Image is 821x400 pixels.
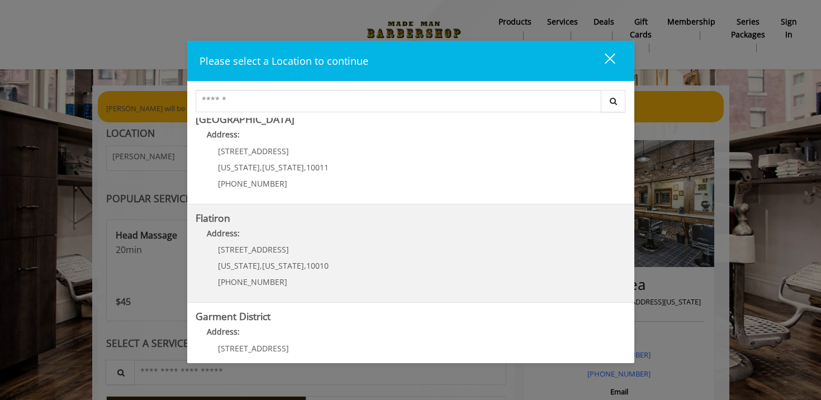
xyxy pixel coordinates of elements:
span: [US_STATE] [218,260,260,271]
span: , [260,162,262,173]
span: [PHONE_NUMBER] [218,178,287,189]
div: Center Select [196,90,626,118]
i: Search button [607,97,620,105]
b: Address: [207,228,240,239]
input: Search Center [196,90,601,112]
span: [STREET_ADDRESS] [218,146,289,156]
b: Flatiron [196,211,230,225]
span: [PHONE_NUMBER] [218,277,287,287]
span: 10011 [306,162,329,173]
span: , [260,260,262,271]
span: [STREET_ADDRESS] [218,343,289,354]
span: [US_STATE] [218,162,260,173]
span: Please select a Location to continue [200,54,368,68]
b: Address: [207,129,240,140]
button: close dialog [584,49,622,72]
span: , [304,260,306,271]
div: close dialog [592,53,614,69]
b: [GEOGRAPHIC_DATA] [196,112,295,126]
span: , [304,162,306,173]
span: [US_STATE] [262,260,304,271]
b: Address: [207,326,240,337]
b: Garment District [196,309,270,323]
span: [US_STATE] [262,162,304,173]
span: 10010 [306,260,329,271]
span: [STREET_ADDRESS] [218,244,289,255]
